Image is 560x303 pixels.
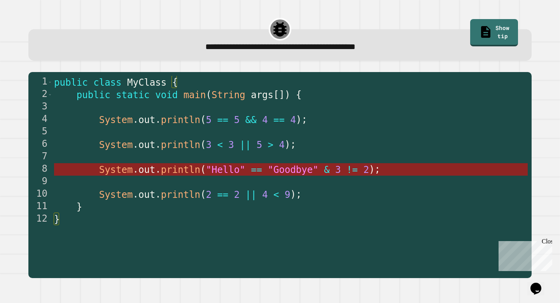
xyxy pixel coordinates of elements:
span: != [346,164,358,175]
span: & [324,164,329,175]
span: System [99,189,133,200]
span: == [273,115,285,125]
span: == [251,164,262,175]
span: println [161,164,200,175]
span: Toggle code folding, rows 2 through 11 [48,88,52,101]
span: == [217,115,228,125]
span: System [99,139,133,150]
a: Show tip [470,19,518,46]
span: println [161,189,200,200]
span: String [212,90,245,100]
div: 11 [28,201,52,213]
span: 5 [234,115,240,125]
span: 3 [228,139,234,150]
span: args [251,90,273,100]
span: > [268,139,273,150]
span: out [138,139,155,150]
span: println [161,139,200,150]
span: "Hello" [206,164,245,175]
span: System [99,115,133,125]
div: 4 [28,113,52,126]
span: void [155,90,178,100]
span: 2 [363,164,369,175]
div: 8 [28,163,52,176]
span: 5 [257,139,262,150]
div: 3 [28,101,52,113]
span: out [138,189,155,200]
span: 3 [335,164,341,175]
span: == [217,189,228,200]
span: 4 [262,189,268,200]
span: && [245,115,257,125]
iframe: chat widget [527,272,552,295]
span: 5 [206,115,212,125]
span: 4 [290,115,296,125]
span: || [245,189,257,200]
div: 9 [28,176,52,188]
span: 3 [206,139,212,150]
span: System [99,164,133,175]
div: 12 [28,213,52,225]
div: 2 [28,88,52,101]
span: 9 [285,189,290,200]
span: class [93,77,121,88]
span: static [116,90,150,100]
div: 1 [28,76,52,88]
iframe: chat widget [495,238,552,271]
span: "Goodbye" [268,164,318,175]
div: 7 [28,151,52,163]
span: < [273,189,279,200]
div: 10 [28,188,52,201]
span: 4 [262,115,268,125]
span: 2 [206,189,212,200]
span: < [217,139,222,150]
span: println [161,115,200,125]
span: out [138,115,155,125]
span: MyClass [127,77,166,88]
span: main [184,90,206,100]
span: || [240,139,251,150]
span: public [77,90,110,100]
span: out [138,164,155,175]
div: 6 [28,138,52,151]
div: 5 [28,126,52,138]
span: 2 [234,189,240,200]
span: Toggle code folding, rows 1 through 12 [48,76,52,88]
span: 4 [279,139,285,150]
span: public [54,77,88,88]
div: Chat with us now!Close [3,3,54,49]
